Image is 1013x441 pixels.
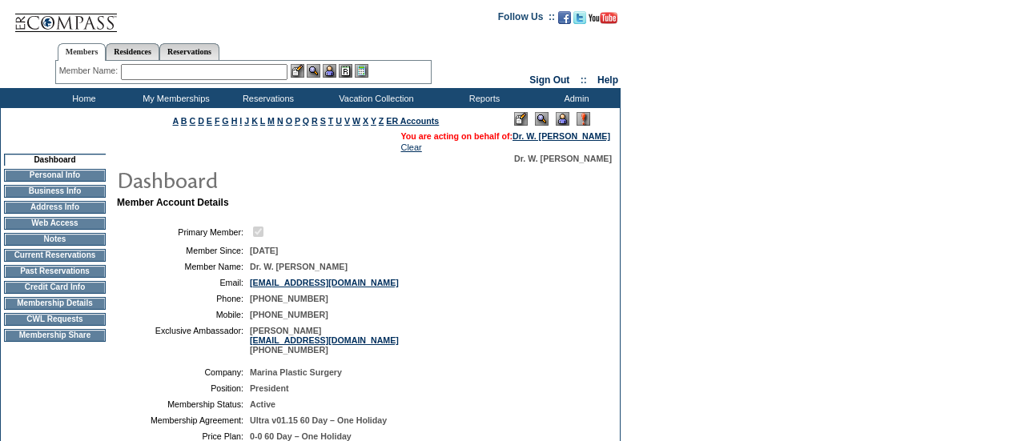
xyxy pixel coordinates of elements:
td: Credit Card Info [4,281,106,294]
a: X [363,116,368,126]
td: Exclusive Ambassador: [123,326,243,355]
td: Follow Us :: [498,10,555,29]
img: Log Concern/Member Elevation [577,112,590,126]
a: K [251,116,258,126]
img: b_edit.gif [291,64,304,78]
img: b_calculator.gif [355,64,368,78]
a: W [352,116,360,126]
td: Email: [123,278,243,287]
span: Active [250,399,275,409]
a: Q [303,116,309,126]
td: Company: [123,367,243,377]
div: Member Name: [59,64,121,78]
a: R [312,116,318,126]
td: CWL Requests [4,313,106,326]
td: Personal Info [4,169,106,182]
a: D [198,116,204,126]
td: Address Info [4,201,106,214]
span: [PHONE_NUMBER] [250,310,328,319]
span: 0-0 60 Day – One Holiday [250,431,352,441]
a: A [173,116,179,126]
span: Marina Plastic Surgery [250,367,342,377]
a: V [344,116,350,126]
a: N [277,116,283,126]
a: P [295,116,300,126]
a: Follow us on Twitter [573,16,586,26]
a: Become our fan on Facebook [558,16,571,26]
td: Notes [4,233,106,246]
span: Ultra v01.15 60 Day – One Holiday [250,415,387,425]
td: Member Name: [123,262,243,271]
td: Admin [529,88,621,108]
span: President [250,383,289,393]
td: Price Plan: [123,431,243,441]
td: Membership Agreement: [123,415,243,425]
img: Subscribe to our YouTube Channel [589,12,617,24]
img: Impersonate [323,64,336,78]
a: Dr. W. [PERSON_NAME] [513,131,610,141]
img: Edit Mode [514,112,528,126]
a: M [267,116,275,126]
a: S [320,116,326,126]
a: T [328,116,334,126]
span: [PHONE_NUMBER] [250,294,328,303]
a: Reservations [159,43,219,60]
img: Reservations [339,64,352,78]
a: J [244,116,249,126]
a: I [239,116,242,126]
td: Current Reservations [4,249,106,262]
td: Web Access [4,217,106,230]
td: Primary Member: [123,224,243,239]
td: Mobile: [123,310,243,319]
b: Member Account Details [117,197,229,208]
td: Reports [436,88,529,108]
a: Help [597,74,618,86]
td: Member Since: [123,246,243,255]
span: :: [581,74,587,86]
a: Y [371,116,376,126]
a: Clear [400,142,421,152]
a: H [231,116,238,126]
td: Past Reservations [4,265,106,278]
a: E [207,116,212,126]
a: C [189,116,195,126]
span: You are acting on behalf of: [400,131,610,141]
a: Z [379,116,384,126]
img: View [307,64,320,78]
a: G [222,116,228,126]
a: B [181,116,187,126]
a: [EMAIL_ADDRESS][DOMAIN_NAME] [250,335,399,345]
td: Membership Details [4,297,106,310]
a: O [286,116,292,126]
td: Vacation Collection [312,88,436,108]
a: [EMAIL_ADDRESS][DOMAIN_NAME] [250,278,399,287]
a: L [260,116,265,126]
a: F [215,116,220,126]
a: Sign Out [529,74,569,86]
img: pgTtlDashboard.gif [116,163,436,195]
a: ER Accounts [386,116,439,126]
td: Reservations [220,88,312,108]
img: Impersonate [556,112,569,126]
td: Membership Status: [123,399,243,409]
img: Follow us on Twitter [573,11,586,24]
img: View Mode [535,112,549,126]
a: U [336,116,342,126]
a: Members [58,43,107,61]
td: Position: [123,383,243,393]
a: Subscribe to our YouTube Channel [589,16,617,26]
img: Become our fan on Facebook [558,11,571,24]
td: Business Info [4,185,106,198]
span: [PERSON_NAME] [PHONE_NUMBER] [250,326,399,355]
span: Dr. W. [PERSON_NAME] [514,154,612,163]
td: Membership Share [4,329,106,342]
a: Residences [106,43,159,60]
td: My Memberships [128,88,220,108]
span: Dr. W. [PERSON_NAME] [250,262,348,271]
td: Phone: [123,294,243,303]
span: [DATE] [250,246,278,255]
td: Home [36,88,128,108]
td: Dashboard [4,154,106,166]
